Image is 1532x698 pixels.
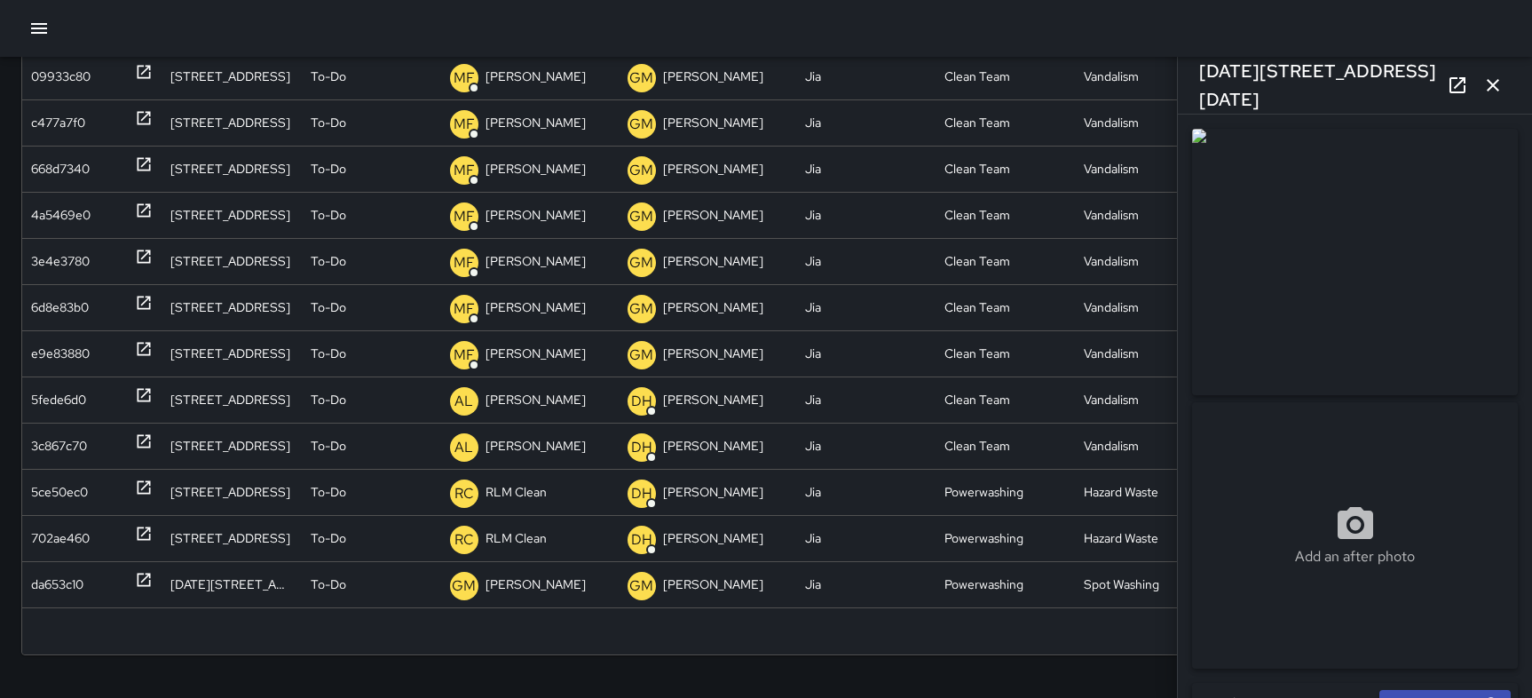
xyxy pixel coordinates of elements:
[311,100,346,146] p: To-Do
[936,192,1075,238] div: Clean Team
[796,192,936,238] div: Jia
[486,516,547,561] p: RLM Clean
[452,575,476,597] p: GM
[796,469,936,515] div: Jia
[936,423,1075,469] div: Clean Team
[936,561,1075,607] div: Powerwashing
[663,285,763,330] p: [PERSON_NAME]
[31,562,83,607] div: da653c10
[31,54,91,99] div: 09933c80
[31,147,90,192] div: 668d7340
[663,54,763,99] p: [PERSON_NAME]
[454,483,474,504] p: RC
[936,238,1075,284] div: Clean Team
[311,285,346,330] p: To-Do
[663,331,763,377] p: [PERSON_NAME]
[486,100,586,146] p: [PERSON_NAME]
[31,285,89,330] div: 6d8e83b0
[162,238,301,284] div: 4712 Mission Street
[454,298,475,320] p: MF
[796,561,936,607] div: Jia
[31,100,85,146] div: c477a7f0
[311,424,346,469] p: To-Do
[1075,99,1214,146] div: Vandalism
[1075,561,1214,607] div: Spot Washing
[311,562,346,607] p: To-Do
[629,345,653,366] p: GM
[1075,192,1214,238] div: Vandalism
[1075,284,1214,330] div: Vandalism
[796,99,936,146] div: Jia
[486,424,586,469] p: [PERSON_NAME]
[31,377,86,423] div: 5fede6d0
[936,377,1075,423] div: Clean Team
[486,377,586,423] p: [PERSON_NAME]
[454,437,473,458] p: AL
[311,516,346,561] p: To-Do
[486,239,586,284] p: [PERSON_NAME]
[162,99,301,146] div: 4770 Mission Street
[796,284,936,330] div: Jia
[162,423,301,469] div: 4620-4626 Mission Street
[454,114,475,135] p: MF
[486,54,586,99] p: [PERSON_NAME]
[311,239,346,284] p: To-Do
[631,437,652,458] p: DH
[454,67,475,89] p: MF
[162,377,301,423] div: 4620-4626 Mission Street
[311,193,346,238] p: To-Do
[31,331,90,377] div: e9e83880
[936,284,1075,330] div: Clean Team
[486,193,586,238] p: [PERSON_NAME]
[663,239,763,284] p: [PERSON_NAME]
[1075,469,1214,515] div: Hazard Waste
[311,331,346,377] p: To-Do
[936,53,1075,99] div: Clean Team
[31,424,87,469] div: 3c867c70
[162,284,301,330] div: 4446 Mission Street
[796,53,936,99] div: Jia
[454,206,475,227] p: MF
[1075,423,1214,469] div: Vandalism
[31,470,88,515] div: 5ce50ec0
[454,252,475,274] p: MF
[629,114,653,135] p: GM
[629,67,653,89] p: GM
[663,424,763,469] p: [PERSON_NAME]
[311,147,346,192] p: To-Do
[796,377,936,423] div: Jia
[936,330,1075,377] div: Clean Team
[936,146,1075,192] div: Clean Team
[629,160,653,181] p: GM
[796,238,936,284] div: Jia
[663,562,763,607] p: [PERSON_NAME]
[796,146,936,192] div: Jia
[936,469,1075,515] div: Powerwashing
[486,147,586,192] p: [PERSON_NAME]
[1075,515,1214,561] div: Hazard Waste
[629,206,653,227] p: GM
[162,53,301,99] div: 4802 Mission Street
[796,515,936,561] div: Jia
[162,469,301,515] div: 115 Russia Avenue
[796,423,936,469] div: Jia
[31,193,91,238] div: 4a5469e0
[486,331,586,377] p: [PERSON_NAME]
[162,192,301,238] div: 4758 Mission Street
[1075,377,1214,423] div: Vandalism
[1075,238,1214,284] div: Vandalism
[31,239,90,284] div: 3e4e3780
[663,147,763,192] p: [PERSON_NAME]
[486,562,586,607] p: [PERSON_NAME]
[454,345,475,366] p: MF
[631,529,652,551] p: DH
[162,515,301,561] div: 4494 Mission Street
[486,285,586,330] p: [PERSON_NAME]
[454,391,473,412] p: AL
[454,160,475,181] p: MF
[311,54,346,99] p: To-Do
[162,146,301,192] div: 4758 Mission Street
[31,516,90,561] div: 702ae460
[162,330,301,377] div: 4525 Mission Street
[454,529,474,551] p: RC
